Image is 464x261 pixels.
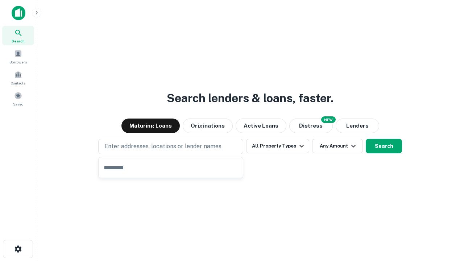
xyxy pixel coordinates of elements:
a: Search [2,26,34,45]
button: Lenders [336,119,379,133]
span: Saved [13,101,24,107]
button: Search [366,139,402,153]
span: Borrowers [9,59,27,65]
button: Any Amount [312,139,363,153]
a: Saved [2,89,34,108]
img: capitalize-icon.png [12,6,25,20]
h3: Search lenders & loans, faster. [167,90,333,107]
div: NEW [321,116,336,123]
a: Contacts [2,68,34,87]
button: Originations [183,119,233,133]
button: Enter addresses, locations or lender names [98,139,243,154]
button: All Property Types [246,139,309,153]
iframe: Chat Widget [428,203,464,238]
button: Active Loans [236,119,286,133]
p: Enter addresses, locations or lender names [104,142,221,151]
button: Maturing Loans [121,119,180,133]
a: Borrowers [2,47,34,66]
span: Contacts [11,80,25,86]
button: Search distressed loans with lien and other non-mortgage details. [289,119,333,133]
span: Search [12,38,25,44]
